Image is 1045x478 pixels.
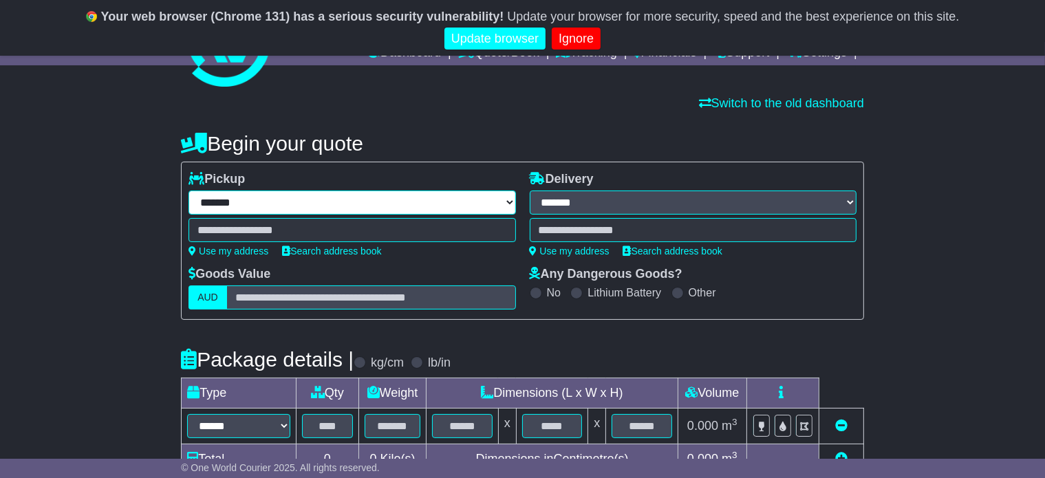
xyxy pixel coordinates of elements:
[699,96,864,110] a: Switch to the old dashboard
[428,356,451,371] label: lb/in
[297,378,359,409] td: Qty
[181,132,864,155] h4: Begin your quote
[427,444,678,475] td: Dimensions in Centimetre(s)
[498,409,516,444] td: x
[687,452,718,466] span: 0.000
[722,452,737,466] span: m
[687,419,718,433] span: 0.000
[182,378,297,409] td: Type
[188,172,245,187] label: Pickup
[722,419,737,433] span: m
[188,246,268,257] a: Use my address
[530,267,682,282] label: Any Dangerous Goods?
[835,452,848,466] a: Add new item
[689,286,716,299] label: Other
[507,10,959,23] span: Update your browser for more security, speed and the best experience on this site.
[732,450,737,460] sup: 3
[188,285,227,309] label: AUD
[181,462,380,473] span: © One World Courier 2025. All rights reserved.
[369,452,376,466] span: 0
[182,444,297,475] td: Total
[188,267,270,282] label: Goods Value
[444,28,546,50] a: Update browser
[181,348,354,371] h4: Package details |
[588,409,606,444] td: x
[297,444,359,475] td: 0
[358,378,427,409] td: Weight
[678,378,746,409] td: Volume
[623,246,722,257] a: Search address book
[427,378,678,409] td: Dimensions (L x W x H)
[588,286,661,299] label: Lithium Battery
[552,28,601,50] a: Ignore
[371,356,404,371] label: kg/cm
[530,246,610,257] a: Use my address
[835,419,848,433] a: Remove this item
[732,417,737,427] sup: 3
[358,444,427,475] td: Kilo(s)
[101,10,504,23] b: Your web browser (Chrome 131) has a serious security vulnerability!
[547,286,561,299] label: No
[282,246,381,257] a: Search address book
[530,172,594,187] label: Delivery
